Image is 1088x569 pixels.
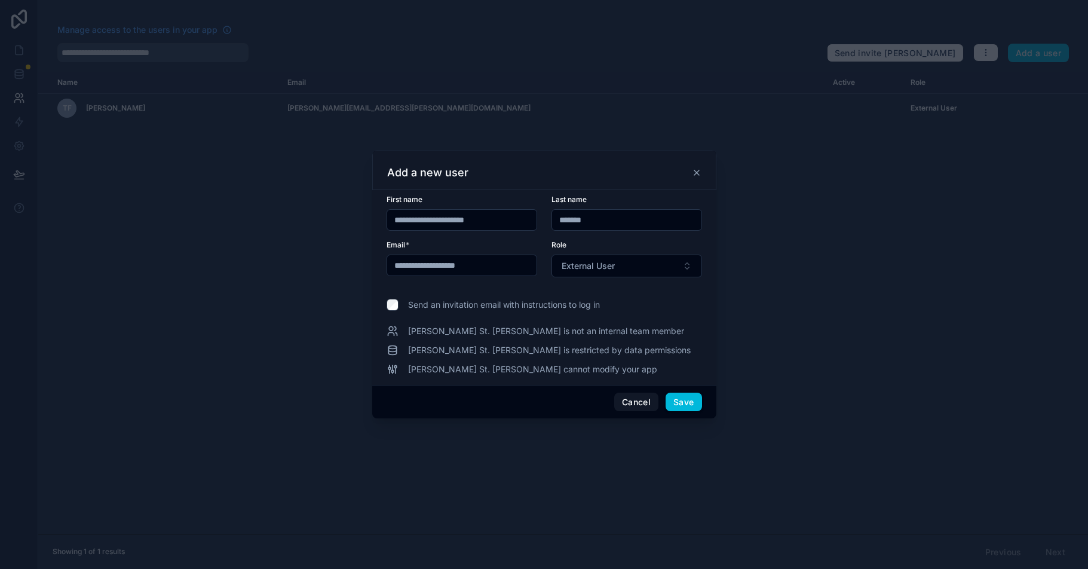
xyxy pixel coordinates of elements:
[614,393,658,412] button: Cancel
[551,240,566,249] span: Role
[387,166,468,180] h3: Add a new user
[551,195,587,204] span: Last name
[408,363,657,375] span: [PERSON_NAME] St. [PERSON_NAME] cannot modify your app
[551,255,702,277] button: Select Button
[408,344,691,356] span: [PERSON_NAME] St. [PERSON_NAME] is restricted by data permissions
[408,325,684,337] span: [PERSON_NAME] St. [PERSON_NAME] is not an internal team member
[408,299,600,311] span: Send an invitation email with instructions to log in
[666,393,701,412] button: Save
[387,240,405,249] span: Email
[562,260,615,272] span: External User
[387,195,422,204] span: First name
[387,299,399,311] input: Send an invitation email with instructions to log in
